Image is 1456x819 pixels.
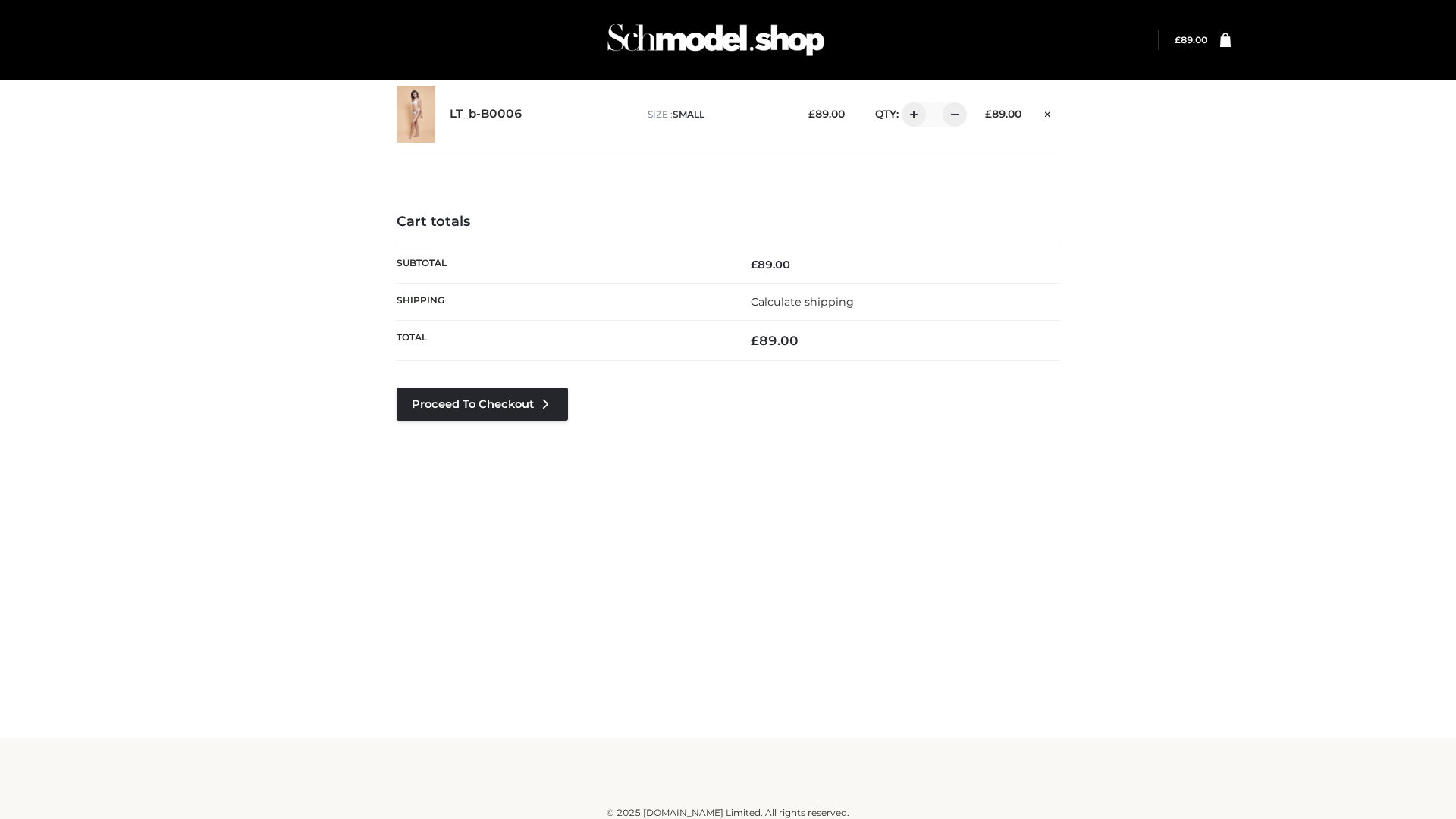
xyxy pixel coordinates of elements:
bdi: 89.00 [1175,34,1207,45]
span: £ [751,333,759,348]
span: £ [1175,34,1181,45]
th: Total [397,321,728,361]
span: SMALL [673,108,704,120]
bdi: 89.00 [985,108,1021,120]
th: Subtotal [397,246,728,283]
a: Calculate shipping [751,295,854,309]
a: LT_b-B0006 [450,107,522,121]
p: size : [648,108,785,121]
div: QTY: [860,102,962,127]
a: Proceed to Checkout [397,388,568,421]
span: £ [751,258,758,271]
span: £ [985,108,992,120]
bdi: 89.00 [751,258,790,271]
th: Shipping [397,283,728,320]
span: £ [808,108,815,120]
bdi: 89.00 [808,108,845,120]
a: £89.00 [1175,34,1207,45]
a: Remove this item [1037,102,1059,122]
h4: Cart totals [397,214,1059,231]
bdi: 89.00 [751,333,799,348]
img: LT_b-B0006 - SMALL [397,86,435,143]
img: Schmodel Admin 964 [602,10,830,70]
